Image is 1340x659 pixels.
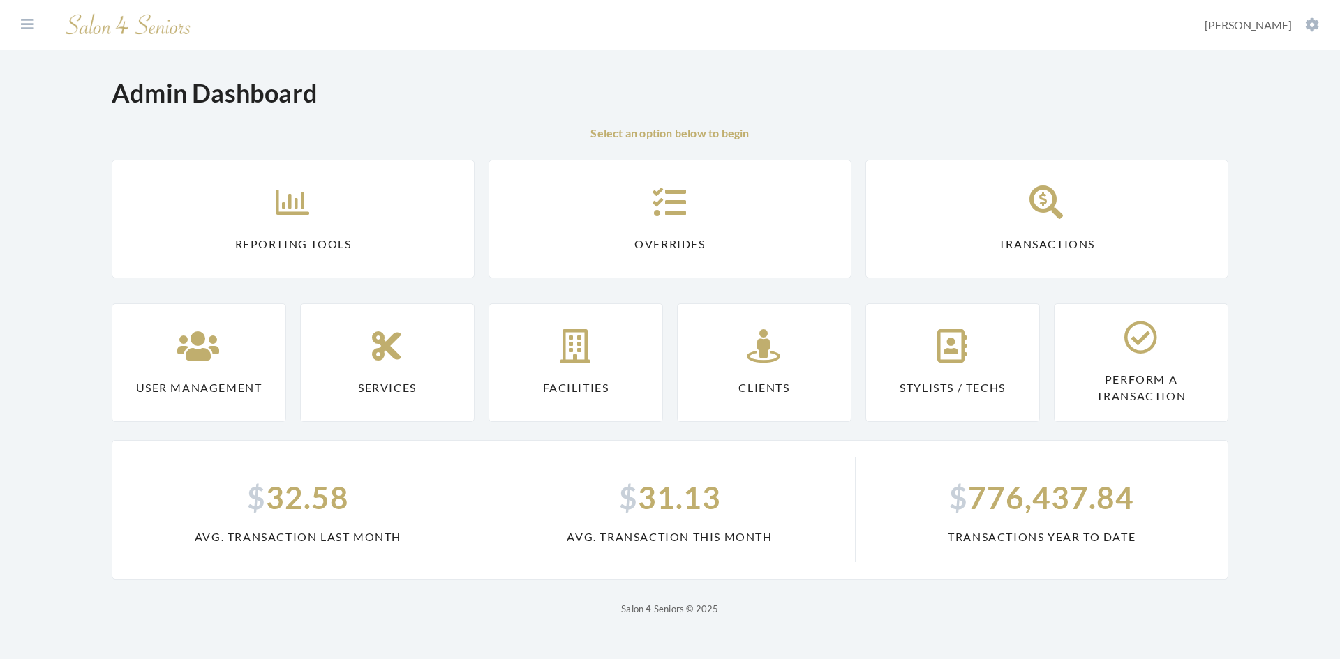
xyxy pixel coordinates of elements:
a: Transactions [865,160,1228,278]
a: Clients [677,303,851,422]
span: Avg. Transaction This Month [501,529,839,545]
a: Services [300,303,475,422]
span: 31.13 [501,474,839,520]
span: 32.58 [129,474,467,520]
span: Avg. Transaction Last Month [129,529,467,545]
a: User Management [112,303,286,422]
h1: Admin Dashboard [112,78,318,108]
p: Select an option below to begin [112,125,1228,142]
span: Transactions Year To Date [872,529,1211,545]
a: Facilities [489,303,663,422]
a: Perform a Transaction [1054,303,1228,422]
img: Salon 4 Seniors [59,8,198,41]
button: [PERSON_NAME] [1200,17,1323,33]
p: Salon 4 Seniors © 2025 [112,600,1228,617]
a: Reporting Tools [112,160,475,278]
span: 776,437.84 [872,474,1211,520]
span: [PERSON_NAME] [1205,18,1292,31]
a: Overrides [489,160,851,278]
a: Stylists / Techs [865,303,1040,422]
